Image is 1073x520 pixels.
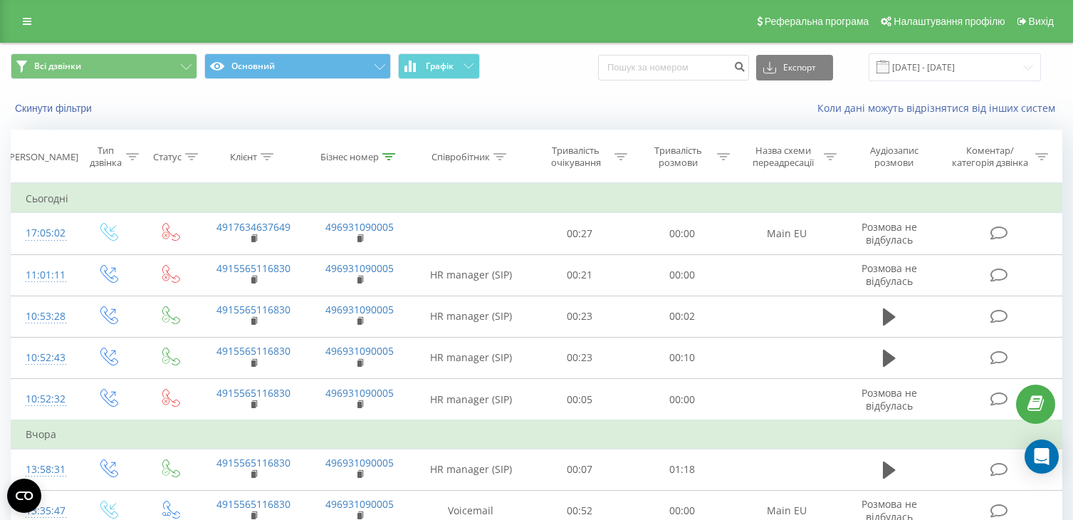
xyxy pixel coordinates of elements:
div: Тип дзвінка [90,145,122,169]
td: Вчора [11,420,1062,449]
span: Графік [426,61,454,71]
a: 496931090005 [325,344,394,358]
td: 01:18 [631,449,733,490]
td: 00:27 [528,213,631,254]
td: 00:00 [631,213,733,254]
div: Назва схеми переадресації [746,145,820,169]
td: 00:21 [528,254,631,296]
div: Open Intercom Messenger [1025,440,1059,474]
span: Вихід [1029,16,1054,27]
div: Коментар/категорія дзвінка [948,145,1032,169]
div: [PERSON_NAME] [6,151,78,163]
a: 4917634637649 [216,220,291,234]
a: 496931090005 [325,220,394,234]
div: 10:52:43 [26,344,63,372]
td: HR manager (SIP) [413,296,528,337]
div: Бізнес номер [320,151,379,163]
span: Реферальна програма [765,16,869,27]
span: Розмова не відбулась [862,261,917,288]
td: 00:05 [528,379,631,421]
td: 00:23 [528,296,631,337]
td: HR manager (SIP) [413,337,528,378]
button: Open CMP widget [7,479,41,513]
td: HR manager (SIP) [413,449,528,490]
td: 00:07 [528,449,631,490]
button: Графік [398,53,480,79]
div: 11:01:11 [26,261,63,289]
span: Розмова не відбулась [862,386,917,412]
a: 4915565116830 [216,261,291,275]
div: Клієнт [230,151,257,163]
a: 496931090005 [325,261,394,275]
div: 10:52:32 [26,385,63,413]
div: Аудіозапис розмови [853,145,935,169]
span: Налаштування профілю [894,16,1005,27]
td: Main EU [733,213,840,254]
a: 4915565116830 [216,344,291,358]
td: 00:23 [528,337,631,378]
a: 4915565116830 [216,303,291,316]
button: Всі дзвінки [11,53,197,79]
a: 496931090005 [325,303,394,316]
td: HR manager (SIP) [413,379,528,421]
a: 4915565116830 [216,386,291,400]
a: 4915565116830 [216,497,291,511]
a: Коли дані можуть відрізнятися вiд інших систем [817,101,1062,115]
div: Тривалість розмови [644,145,713,169]
div: Статус [153,151,182,163]
td: 00:10 [631,337,733,378]
td: HR manager (SIP) [413,254,528,296]
div: 10:53:28 [26,303,63,331]
a: 496931090005 [325,497,394,511]
td: 00:02 [631,296,733,337]
div: Тривалість очікування [541,145,611,169]
button: Скинути фільтри [11,102,99,115]
td: 00:00 [631,379,733,421]
span: Розмова не відбулась [862,220,917,246]
a: 496931090005 [325,456,394,469]
input: Пошук за номером [598,55,749,80]
td: Сьогодні [11,184,1062,213]
a: 4915565116830 [216,456,291,469]
button: Основний [204,53,391,79]
td: 00:00 [631,254,733,296]
button: Експорт [756,55,833,80]
a: 496931090005 [325,386,394,400]
div: 17:05:02 [26,219,63,247]
span: Всі дзвінки [34,61,81,72]
div: 13:58:31 [26,456,63,484]
div: Співробітник [431,151,490,163]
